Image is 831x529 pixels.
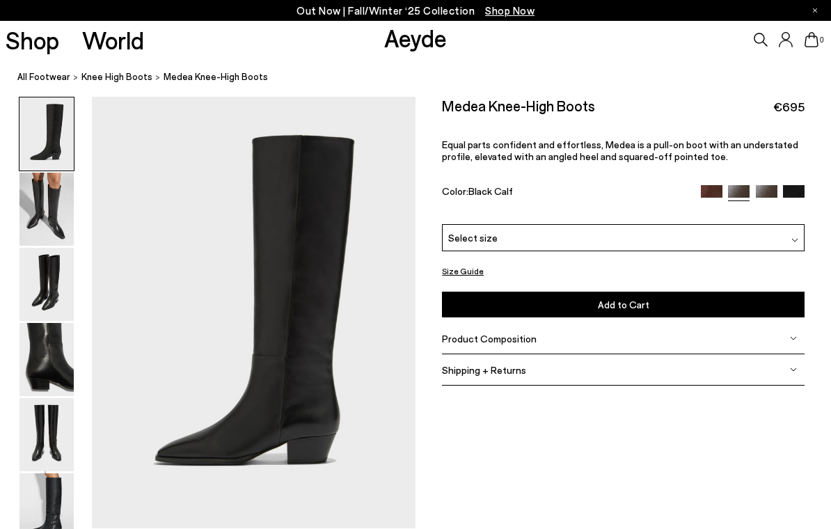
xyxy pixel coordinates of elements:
button: Add to Cart [442,292,805,317]
h2: Medea Knee-High Boots [442,97,595,114]
nav: breadcrumb [17,58,831,97]
img: Medea Knee-High Boots - Image 2 [19,173,74,246]
img: Medea Knee-High Boots - Image 4 [19,323,74,396]
span: Product Composition [442,333,537,345]
span: Medea Knee-High Boots [164,70,268,84]
a: Aeyde [384,23,447,52]
a: 0 [805,32,818,47]
img: svg%3E [791,237,798,244]
span: Black Calf [468,185,513,197]
span: Shipping + Returns [442,364,526,376]
img: Medea Knee-High Boots - Image 3 [19,248,74,321]
a: World [82,28,144,52]
span: Navigate to /collections/new-in [485,4,535,17]
p: Out Now | Fall/Winter ‘25 Collection [296,2,535,19]
img: Medea Knee-High Boots - Image 5 [19,398,74,471]
img: svg%3E [790,366,797,373]
span: 0 [818,36,825,44]
button: Size Guide [442,262,484,280]
a: knee high boots [81,70,152,84]
img: Medea Knee-High Boots - Image 1 [19,97,74,171]
span: Add to Cart [598,299,649,310]
img: svg%3E [790,335,797,342]
span: €695 [773,98,805,116]
span: Select size [448,230,498,245]
span: knee high boots [81,71,152,82]
a: Shop [6,28,59,52]
div: Color: [442,185,689,201]
p: Equal parts confident and effortless, Medea is a pull-on boot with an understated profile, elevat... [442,139,805,162]
a: All Footwear [17,70,70,84]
